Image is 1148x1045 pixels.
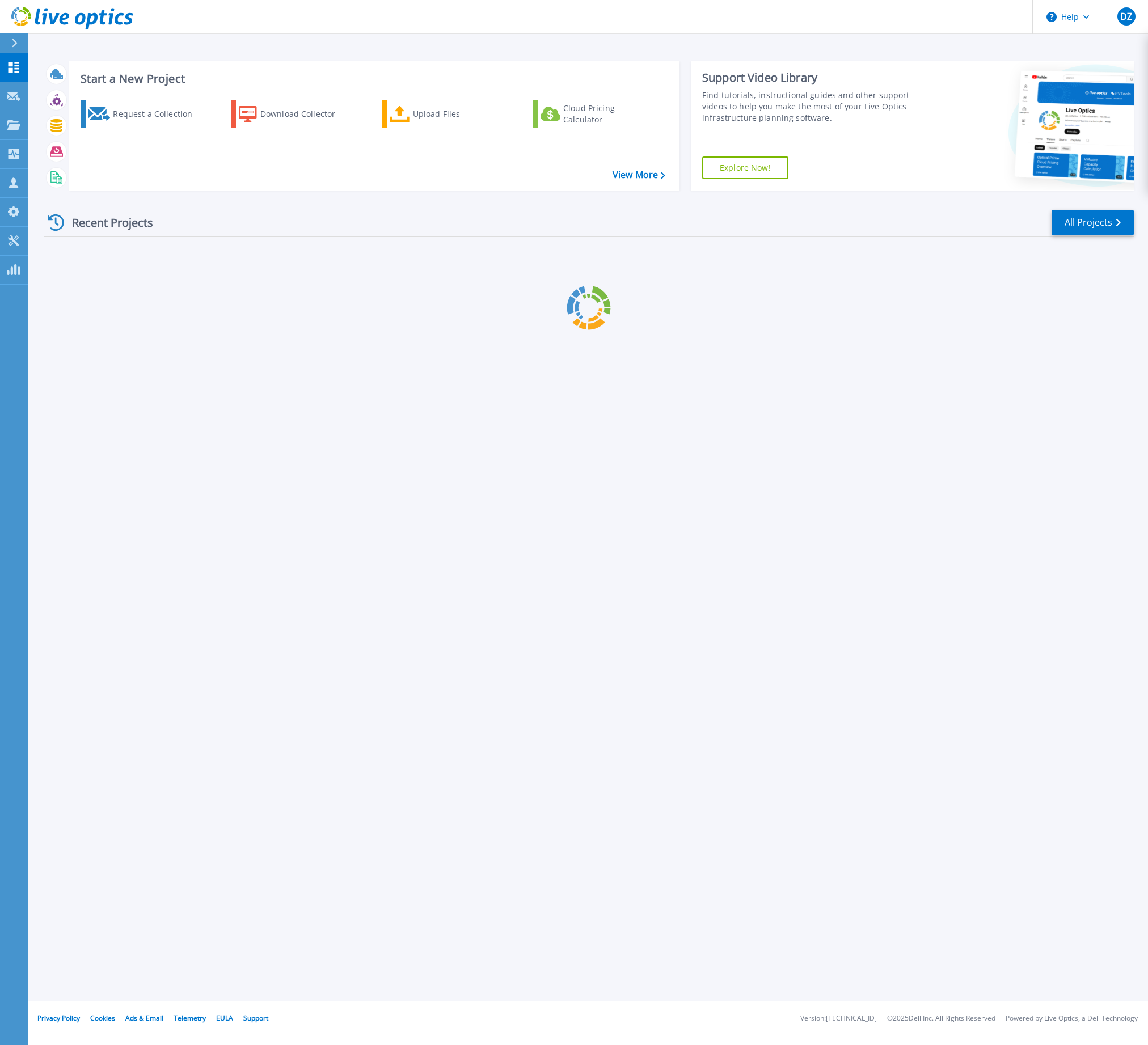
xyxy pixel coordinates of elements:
li: Version: [TECHNICAL_ID] [800,1015,877,1022]
a: Telemetry [174,1013,206,1023]
a: Explore Now! [702,156,788,179]
a: Download Collector [231,100,357,128]
div: Upload Files [413,103,504,125]
div: Download Collector [260,103,351,125]
div: Find tutorials, instructional guides and other support videos to help you make the most of your L... [702,90,928,124]
div: Recent Projects [44,209,168,236]
a: All Projects [1052,210,1134,235]
a: Privacy Policy [37,1013,80,1023]
div: Support Video Library [702,70,928,85]
a: Request a Collection [81,100,207,128]
a: Cloud Pricing Calculator [533,100,659,128]
li: © 2025 Dell Inc. All Rights Reserved [887,1015,995,1022]
h3: Start a New Project [81,73,665,85]
span: DZ [1120,12,1132,21]
a: EULA [216,1013,233,1023]
div: Cloud Pricing Calculator [563,103,654,125]
a: Support [243,1013,268,1023]
div: Request a Collection [113,103,204,125]
a: View More [613,170,665,180]
a: Ads & Email [125,1013,163,1023]
a: Upload Files [382,100,508,128]
a: Cookies [90,1013,115,1023]
li: Powered by Live Optics, a Dell Technology [1006,1015,1138,1022]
